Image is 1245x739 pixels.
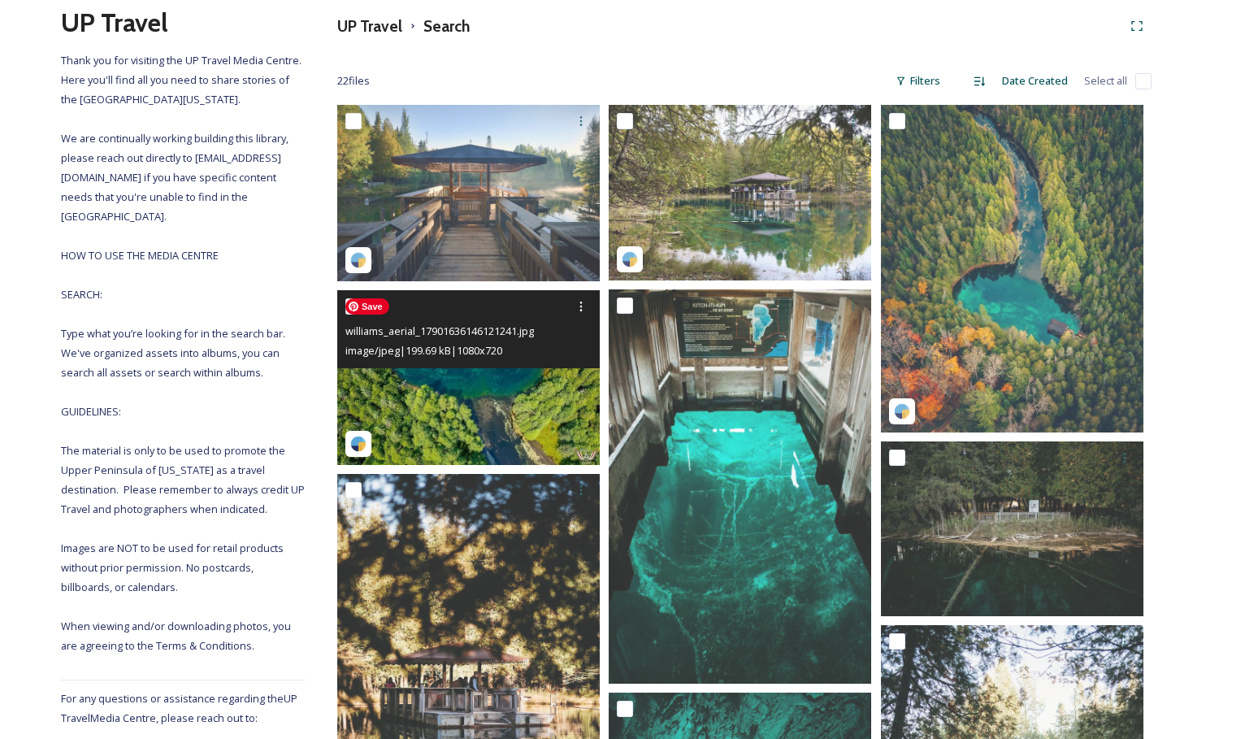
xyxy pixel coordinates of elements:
[345,324,534,338] span: williams_aerial_17901636146121241.jpg
[337,15,402,38] h3: UP Travel
[881,105,1143,433] img: praneeth_koduru_17908479935175707.jpg
[894,403,910,419] img: snapsea-logo.png
[61,3,305,42] h2: UP Travel
[350,252,367,268] img: snapsea-logo.png
[345,343,502,358] span: image/jpeg | 199.69 kB | 1080 x 720
[609,289,871,684] img: IMG_1012.JPG
[994,65,1076,97] div: Date Created
[350,436,367,452] img: snapsea-logo.png
[881,441,1143,616] img: IMG_1014.JPG
[622,251,638,267] img: snapsea-logo.png
[423,15,470,38] h3: Search
[337,73,370,89] span: 22 file s
[61,53,307,653] span: Thank you for visiting the UP Travel Media Centre. Here you'll find all you need to share stories...
[887,65,948,97] div: Filters
[609,105,871,280] img: valerieelgoburgett_('17898761795680532',).jpg
[61,691,297,725] span: For any questions or assistance regarding the UP Travel Media Centre, please reach out to:
[337,105,600,280] img: neilweaverphoto_18146239513005862.jpg
[345,298,389,315] span: Save
[337,290,600,465] img: williams_aerial_17901636146121241.jpg
[1084,73,1127,89] span: Select all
